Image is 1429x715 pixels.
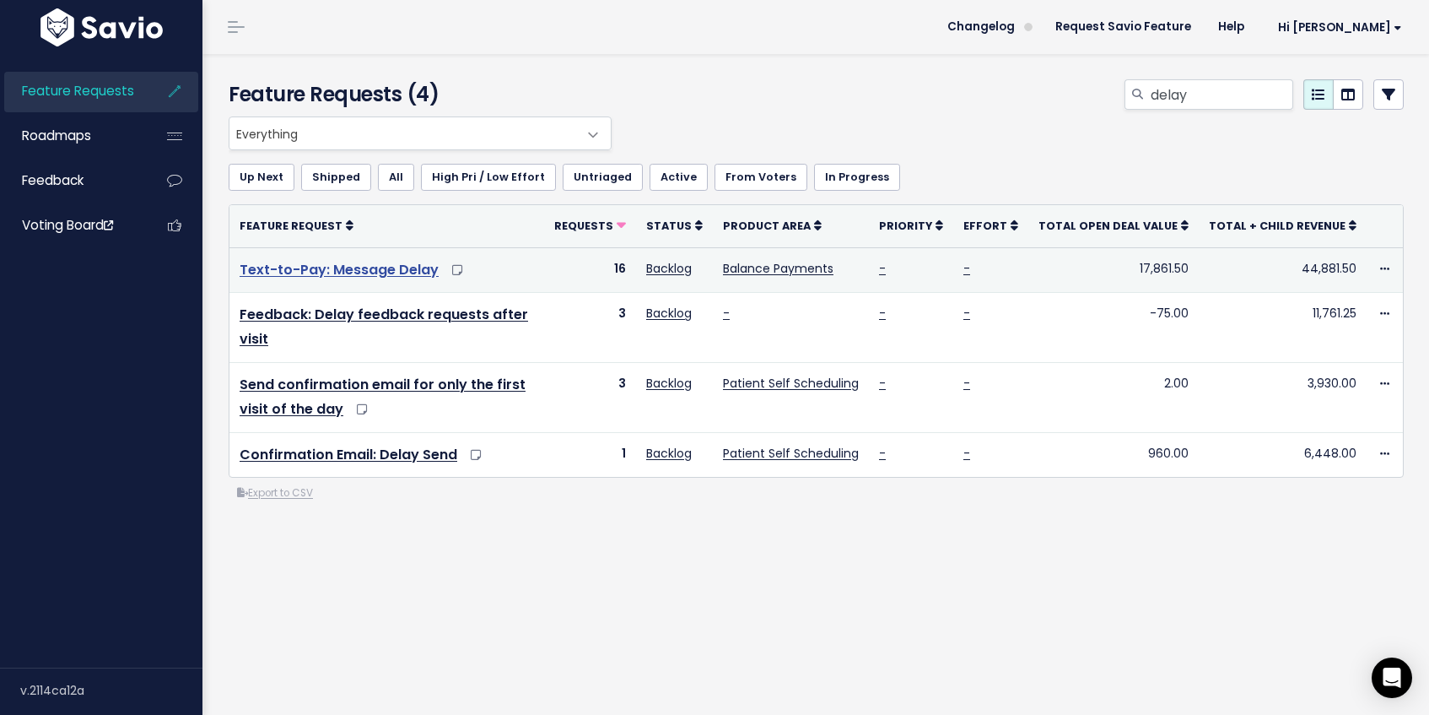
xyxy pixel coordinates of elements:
a: Backlog [646,260,692,277]
td: 16 [544,247,636,293]
h4: Feature Requests (4) [229,79,604,110]
span: Hi [PERSON_NAME] [1278,21,1402,34]
a: Backlog [646,445,692,462]
a: In Progress [814,164,900,191]
a: Active [650,164,708,191]
td: 17,861.50 [1028,247,1199,293]
a: - [963,260,970,277]
a: Backlog [646,305,692,322]
div: v.2114ca12a [20,669,202,712]
a: Balance Payments [723,260,833,277]
a: - [723,305,730,322]
a: High Pri / Low Effort [421,164,556,191]
a: Confirmation Email: Delay Send [240,445,457,464]
a: Feedback: Delay feedback requests after visit [240,305,528,349]
a: All [378,164,414,191]
a: - [879,260,886,277]
span: Everything [229,116,612,150]
a: Status [646,217,703,234]
span: Total + Child Revenue [1209,219,1345,233]
div: Open Intercom Messenger [1372,658,1412,698]
a: Total + Child Revenue [1209,217,1356,234]
a: Patient Self Scheduling [723,375,859,392]
td: 44,881.50 [1199,247,1367,293]
td: 11,761.25 [1199,293,1367,363]
td: 3 [544,362,636,432]
input: Search features... [1149,79,1293,110]
a: Send confirmation email for only the first visit of the day [240,375,526,419]
a: Export to CSV [237,486,313,500]
span: Requests [554,219,613,233]
span: Total open deal value [1038,219,1178,233]
a: Feature Request [240,217,353,234]
span: Status [646,219,692,233]
a: Feedback [4,161,140,200]
a: - [879,305,886,322]
span: Feedback [22,171,84,189]
a: Text-to-Pay: Message Delay [240,260,439,279]
a: Shipped [301,164,371,191]
span: Feature Requests [22,82,134,100]
a: - [879,445,886,462]
a: Priority [879,217,943,234]
span: Changelog [947,21,1015,33]
a: Backlog [646,375,692,392]
span: Product Area [723,219,811,233]
a: Untriaged [563,164,643,191]
span: Priority [879,219,932,233]
a: Help [1205,14,1258,40]
a: - [879,375,886,392]
span: Roadmaps [22,127,91,144]
a: Roadmaps [4,116,140,155]
a: - [963,305,970,322]
a: Feature Requests [4,72,140,111]
span: Effort [963,219,1007,233]
td: 3,930.00 [1199,362,1367,432]
a: Patient Self Scheduling [723,445,859,462]
td: 3 [544,293,636,363]
a: Up Next [229,164,294,191]
td: -75.00 [1028,293,1199,363]
a: Request Savio Feature [1042,14,1205,40]
a: Voting Board [4,206,140,245]
a: From Voters [714,164,807,191]
span: Everything [229,117,577,149]
span: Feature Request [240,219,342,233]
a: Requests [554,217,626,234]
img: logo-white.9d6f32f41409.svg [36,8,167,46]
a: - [963,375,970,392]
td: 6,448.00 [1199,432,1367,477]
a: Hi [PERSON_NAME] [1258,14,1416,41]
a: Effort [963,217,1018,234]
a: Product Area [723,217,822,234]
td: 960.00 [1028,432,1199,477]
td: 1 [544,432,636,477]
ul: Filter feature requests [229,164,1404,191]
td: 2.00 [1028,362,1199,432]
span: Voting Board [22,216,113,234]
a: - [963,445,970,462]
a: Total open deal value [1038,217,1189,234]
